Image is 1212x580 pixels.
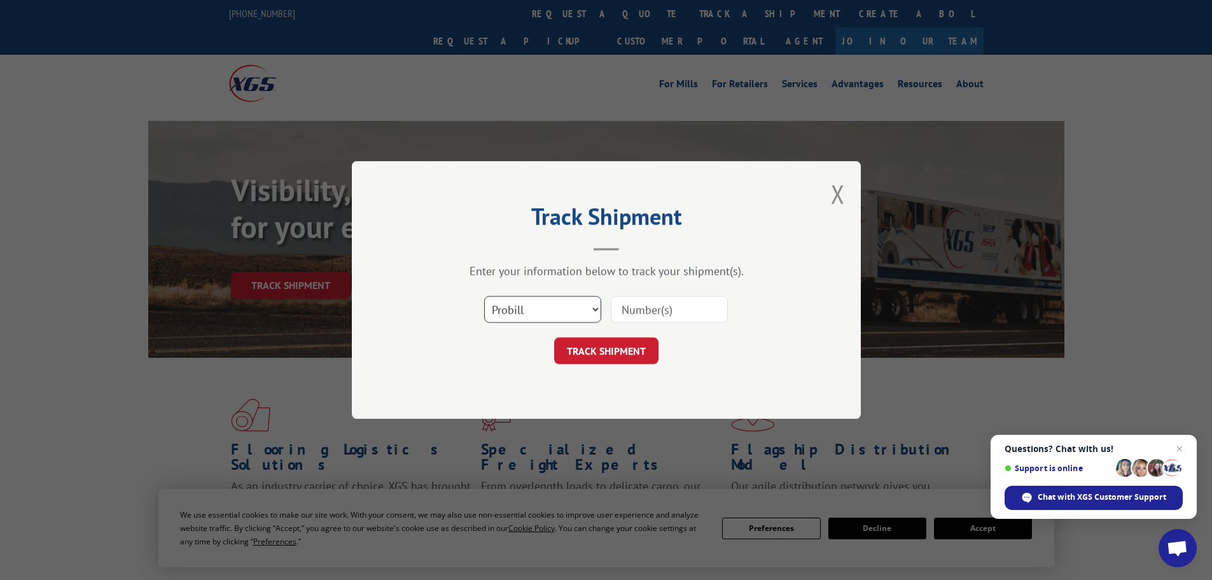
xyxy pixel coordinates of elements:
[1005,444,1183,454] span: Questions? Chat with us!
[831,177,845,211] button: Close modal
[1172,441,1187,456] span: Close chat
[415,264,797,278] div: Enter your information below to track your shipment(s).
[415,208,797,232] h2: Track Shipment
[611,296,728,323] input: Number(s)
[554,337,658,364] button: TRACK SHIPMENT
[1005,463,1111,473] span: Support is online
[1038,492,1166,503] span: Chat with XGS Customer Support
[1005,486,1183,510] div: Chat with XGS Customer Support
[1159,529,1197,567] div: Open chat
